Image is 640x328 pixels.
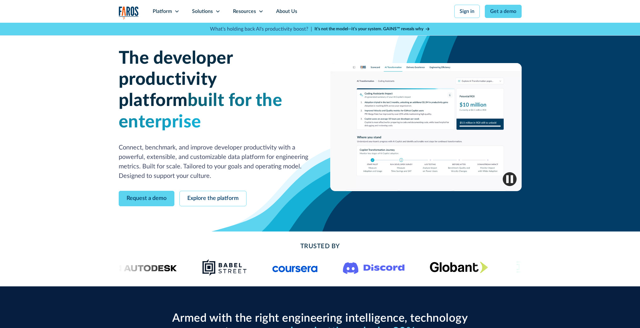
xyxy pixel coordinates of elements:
img: Globant's logo [430,261,488,273]
a: Request a demo [119,191,174,206]
a: Get a demo [485,5,522,18]
a: It’s not the model—it’s your system. GAINS™ reveals why [314,26,430,32]
p: What's holding back AI's productivity boost? | [210,25,312,33]
a: home [119,6,139,19]
span: built for the enterprise [119,92,282,131]
h2: Trusted By [169,242,471,251]
h1: The developer productivity platform [119,48,310,133]
a: Explore the platform [179,191,246,206]
div: Resources [233,8,256,15]
a: Sign in [454,5,480,18]
strong: It’s not the model—it’s your system. GAINS™ reveals why [314,27,423,31]
img: Pause video [503,172,517,186]
img: Logo of the communication platform Discord. [343,261,405,274]
img: Logo of the design software company Autodesk. [111,263,177,272]
p: Connect, benchmark, and improve developer productivity with a powerful, extensible, and customiza... [119,143,310,181]
img: Logo of the online learning platform Coursera. [272,262,318,272]
img: Logo of the analytics and reporting company Faros. [119,6,139,19]
img: Babel Street logo png [202,259,247,276]
div: Platform [153,8,172,15]
div: Solutions [192,8,213,15]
